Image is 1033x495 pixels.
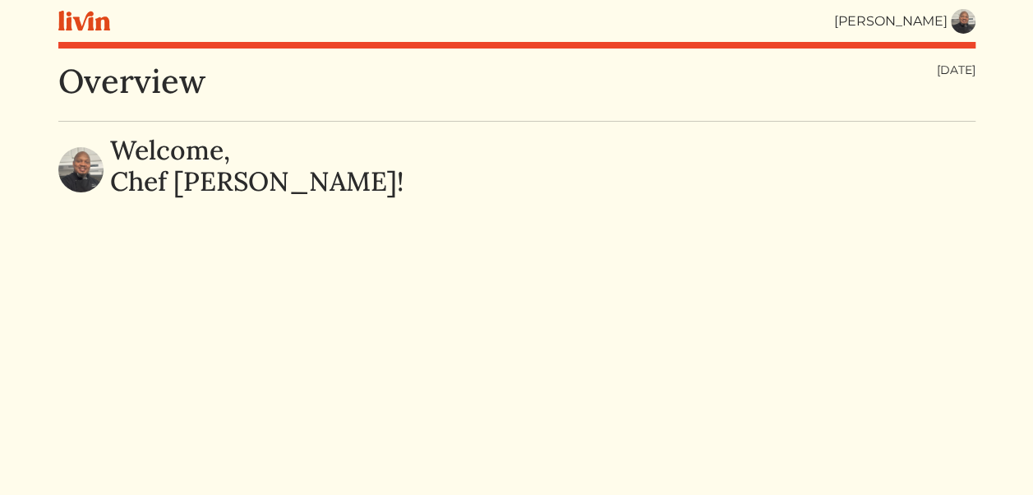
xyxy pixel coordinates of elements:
div: [DATE] [937,62,975,79]
div: [PERSON_NAME] [834,12,948,31]
img: c993245ad516d34640cede8eb4b1da28 [58,147,104,192]
img: livin-logo-a0d97d1a881af30f6274990eb6222085a2533c92bbd1e4f22c21b4f0d0e3210c.svg [58,11,110,31]
h2: Welcome, Chef [PERSON_NAME]! [110,135,404,198]
h1: Overview [58,62,205,101]
img: c993245ad516d34640cede8eb4b1da28 [951,9,975,34]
